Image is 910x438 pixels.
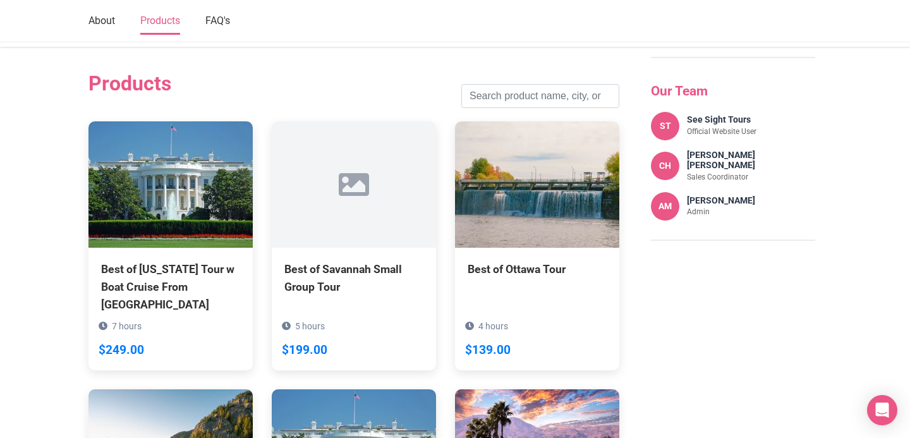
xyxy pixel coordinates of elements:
span: 7 hours [112,321,142,331]
p: Sales Coordinator [687,173,815,183]
div: $249.00 [99,341,144,360]
div: ST [651,112,679,140]
h4: See Sight Tours [687,114,756,125]
div: Best of Ottawa Tour [468,260,607,278]
div: Best of [US_STATE] Tour w Boat Cruise From [GEOGRAPHIC_DATA] [101,260,240,313]
div: AM [651,192,679,221]
div: Best of Savannah Small Group Tour [284,260,423,296]
a: Best of Savannah Small Group Tour 5 hours $199.00 [272,121,436,353]
div: $139.00 [465,341,511,360]
a: Best of Ottawa Tour 4 hours $139.00 [455,121,619,335]
span: 5 hours [295,321,325,331]
p: Admin [687,207,755,217]
a: Products [140,8,180,35]
img: Best of Ottawa Tour [455,121,619,248]
a: About [88,8,115,35]
img: Best of Washington Tour w Boat Cruise From Annapolis [88,121,253,248]
h4: [PERSON_NAME] [687,195,755,206]
span: 4 hours [478,321,508,331]
div: CH [651,152,679,180]
h3: Our Team [651,83,815,99]
h4: [PERSON_NAME] [PERSON_NAME] [687,150,815,171]
div: $199.00 [282,341,327,360]
input: Search product name, city, or interal id [461,84,619,108]
a: Best of [US_STATE] Tour w Boat Cruise From [GEOGRAPHIC_DATA] 7 hours $249.00 [88,121,253,370]
div: Open Intercom Messenger [867,395,897,425]
a: FAQ's [205,8,230,35]
p: Official Website User [687,127,756,137]
h2: Products [88,71,171,95]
